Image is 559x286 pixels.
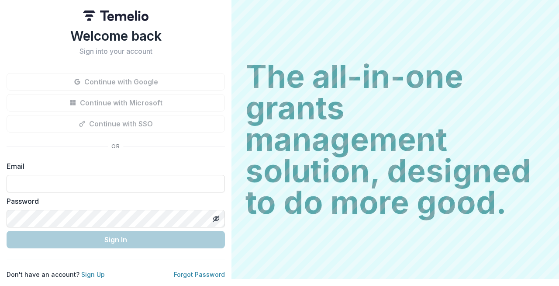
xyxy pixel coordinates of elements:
[7,161,220,171] label: Email
[7,47,225,56] h2: Sign into your account
[209,212,223,226] button: Toggle password visibility
[83,10,148,21] img: Temelio
[7,231,225,248] button: Sign In
[7,73,225,91] button: Continue with Google
[7,196,220,206] label: Password
[174,271,225,278] a: Forgot Password
[7,270,105,279] p: Don't have an account?
[7,94,225,112] button: Continue with Microsoft
[7,28,225,44] h1: Welcome back
[81,271,105,278] a: Sign Up
[7,115,225,133] button: Continue with SSO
